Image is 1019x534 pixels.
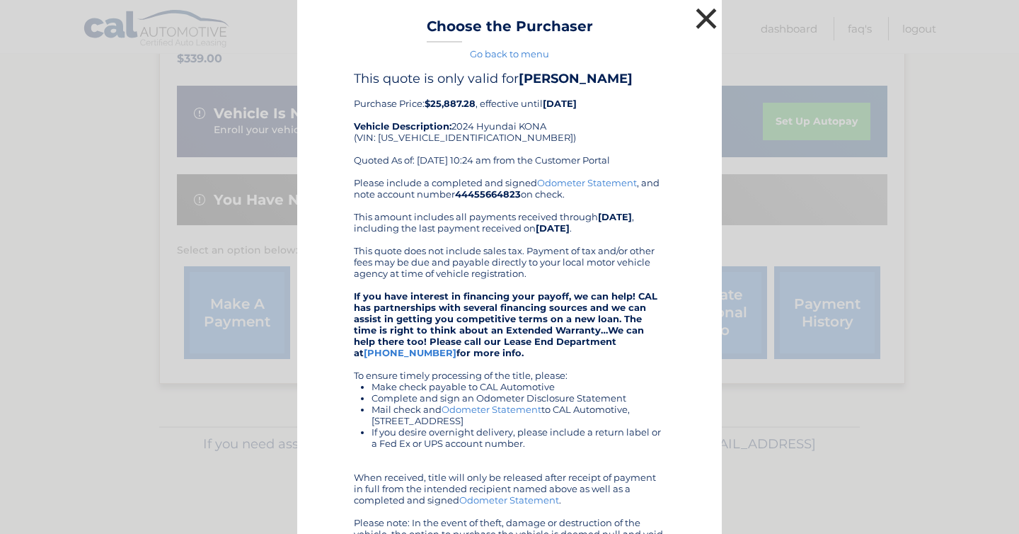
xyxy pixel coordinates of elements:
[537,177,637,188] a: Odometer Statement
[442,404,541,415] a: Odometer Statement
[354,71,665,177] div: Purchase Price: , effective until 2024 Hyundai KONA (VIN: [US_VEHICLE_IDENTIFICATION_NUMBER]) Quo...
[692,4,720,33] button: ×
[372,426,665,449] li: If you desire overnight delivery, please include a return label or a Fed Ex or UPS account number.
[598,211,632,222] b: [DATE]
[372,381,665,392] li: Make check payable to CAL Automotive
[427,18,593,42] h3: Choose the Purchaser
[455,188,521,200] b: 44455664823
[354,290,657,358] strong: If you have interest in financing your payoff, we can help! CAL has partnerships with several fin...
[536,222,570,234] b: [DATE]
[354,71,665,86] h4: This quote is only valid for
[543,98,577,109] b: [DATE]
[470,48,549,59] a: Go back to menu
[364,347,456,358] a: [PHONE_NUMBER]
[459,494,559,506] a: Odometer Statement
[425,98,476,109] b: $25,887.28
[372,392,665,404] li: Complete and sign an Odometer Disclosure Statement
[519,71,633,86] b: [PERSON_NAME]
[372,404,665,426] li: Mail check and to CAL Automotive, [STREET_ADDRESS]
[354,120,451,132] strong: Vehicle Description:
